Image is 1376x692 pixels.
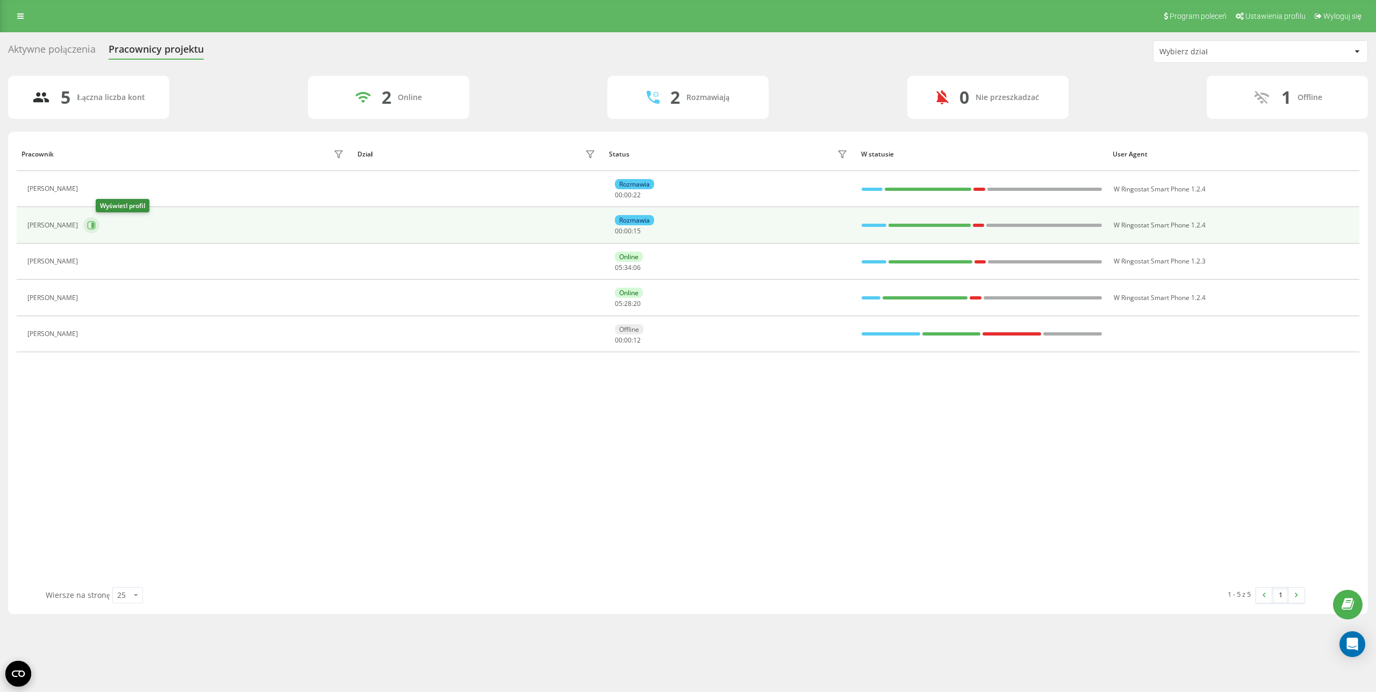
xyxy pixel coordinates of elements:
span: W Ringostat Smart Phone 1.2.4 [1114,220,1206,230]
div: Offline [615,324,643,334]
div: : : [615,227,641,235]
span: 00 [624,336,632,345]
div: Wyświetl profil [96,199,149,212]
div: User Agent [1113,151,1354,158]
div: Offline [1298,93,1322,102]
div: Rozmawia [615,179,654,189]
div: 2 [382,87,391,108]
div: Rozmawiają [686,93,729,102]
span: W Ringostat Smart Phone 1.2.4 [1114,293,1206,302]
div: [PERSON_NAME] [27,294,81,302]
div: Open Intercom Messenger [1339,631,1365,657]
div: [PERSON_NAME] [27,258,81,265]
span: Program poleceń [1170,12,1227,20]
span: 05 [615,299,622,308]
div: Aktywne połączenia [8,44,96,60]
div: Online [398,93,422,102]
span: W Ringostat Smart Phone 1.2.3 [1114,256,1206,266]
span: 05 [615,263,622,272]
div: Dział [357,151,372,158]
div: Nie przeszkadzać [976,93,1039,102]
div: : : [615,300,641,308]
span: 06 [633,263,641,272]
span: 28 [624,299,632,308]
div: : : [615,264,641,272]
div: [PERSON_NAME] [27,330,81,338]
span: 00 [624,226,632,236]
div: Wybierz dział [1159,47,1288,56]
span: 12 [633,336,641,345]
div: 1 - 5 z 5 [1228,589,1251,600]
div: Pracownicy projektu [109,44,204,60]
span: 00 [615,226,622,236]
div: Online [615,252,643,262]
span: 15 [633,226,641,236]
div: Łączna liczba kont [77,93,145,102]
span: 00 [615,336,622,345]
span: Wiersze na stronę [46,590,110,600]
div: 0 [959,87,969,108]
span: 00 [624,190,632,199]
div: 5 [61,87,70,108]
div: 2 [670,87,680,108]
div: Rozmawia [615,215,654,225]
span: Wyloguj się [1323,12,1361,20]
span: W Ringostat Smart Phone 1.2.4 [1114,184,1206,194]
span: 34 [624,263,632,272]
span: 20 [633,299,641,308]
button: Open CMP widget [5,661,31,687]
div: W statusie [861,151,1103,158]
span: 22 [633,190,641,199]
span: Ustawienia profilu [1245,12,1306,20]
div: : : [615,337,641,344]
div: Online [615,288,643,298]
a: 1 [1272,588,1288,603]
span: 00 [615,190,622,199]
div: Status [609,151,629,158]
div: : : [615,191,641,199]
div: 25 [117,590,126,601]
div: 1 [1281,87,1291,108]
div: [PERSON_NAME] [27,185,81,192]
div: Pracownik [21,151,54,158]
div: [PERSON_NAME] [27,222,81,229]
